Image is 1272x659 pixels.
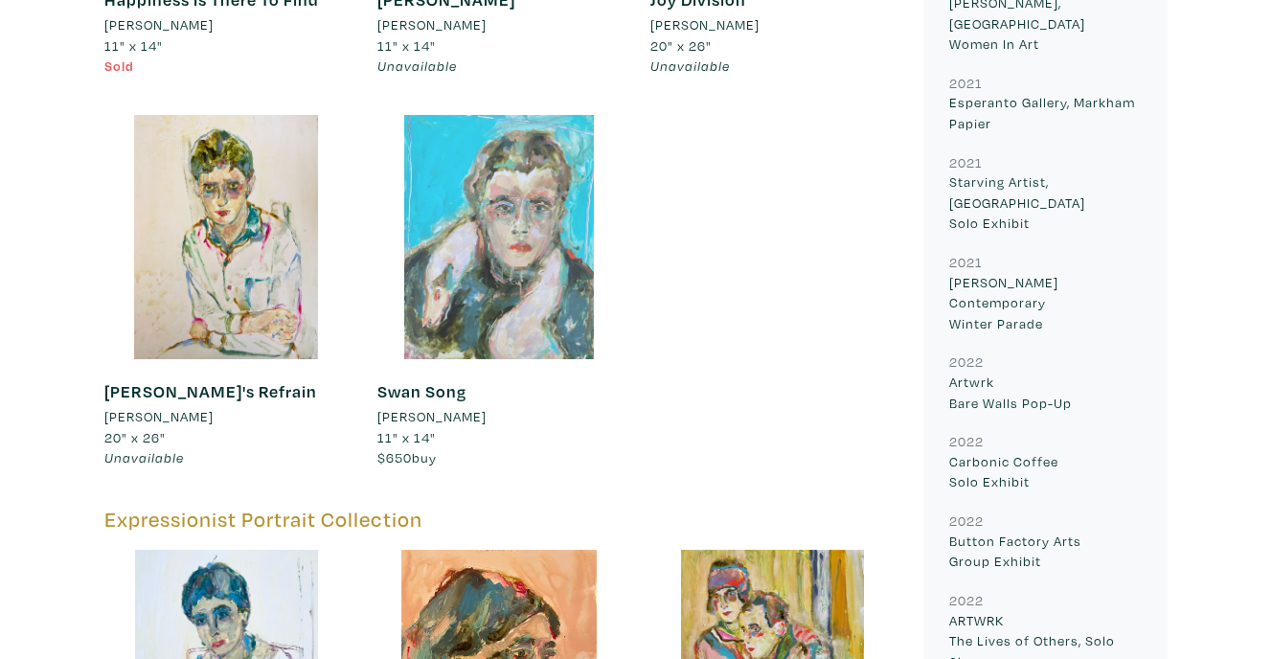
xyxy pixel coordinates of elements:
span: Unavailable [104,448,184,466]
small: 2022 [949,432,984,450]
span: Unavailable [377,57,457,75]
p: Starving Artist, [GEOGRAPHIC_DATA] Solo Exhibit [949,171,1142,234]
small: 2021 [949,153,983,171]
li: [PERSON_NAME] [104,14,214,35]
li: [PERSON_NAME] [377,406,487,427]
small: 2022 [949,352,984,371]
a: [PERSON_NAME] [377,406,622,427]
small: 2021 [949,74,983,92]
p: Button Factory Arts Group Exhibit [949,531,1142,572]
p: Artwrk Bare Walls Pop-Up [949,372,1142,413]
span: 11" x 14" [377,36,436,55]
li: [PERSON_NAME] [377,14,487,35]
span: $650 [377,448,412,466]
p: Esperanto Gallery, Markham Papier [949,92,1142,133]
small: 2021 [949,253,983,271]
span: 20" x 26" [650,36,712,55]
a: [PERSON_NAME] [104,14,349,35]
span: Sold [104,57,134,75]
span: 20" x 26" [104,428,166,446]
small: 2022 [949,591,984,609]
small: 2022 [949,511,984,530]
h5: Expressionist Portrait Collection [104,507,895,533]
a: Swan Song [377,380,466,402]
a: [PERSON_NAME]'s Refrain [104,380,317,402]
span: buy [377,448,437,466]
span: 11" x 14" [377,428,436,446]
a: [PERSON_NAME] [377,14,622,35]
a: [PERSON_NAME] [650,14,895,35]
a: [PERSON_NAME] [104,406,349,427]
span: 11" x 14" [104,36,163,55]
li: [PERSON_NAME] [104,406,214,427]
li: [PERSON_NAME] [650,14,760,35]
p: [PERSON_NAME] Contemporary Winter Parade [949,272,1142,334]
p: Carbonic Coffee Solo Exhibit [949,451,1142,492]
span: Unavailable [650,57,730,75]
